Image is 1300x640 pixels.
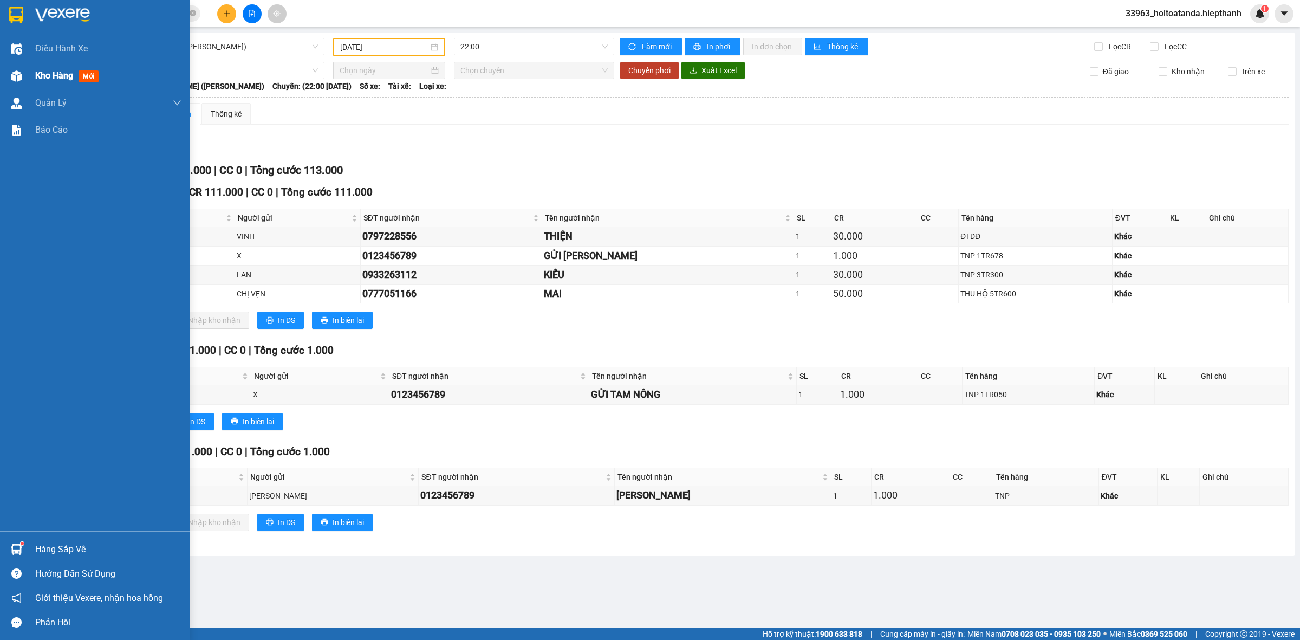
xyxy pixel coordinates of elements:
h2: TĐT1409250003 [6,77,93,95]
div: 1 [833,490,870,502]
span: Kho hàng [35,70,73,81]
button: downloadNhập kho nhận [167,312,249,329]
span: | [249,344,251,357]
div: 0123456789 [391,387,587,402]
span: Số xe: [360,80,380,92]
h2: VP Nhận: [PERSON_NAME] ([PERSON_NAME]) [57,77,262,180]
th: Tên hàng [959,209,1113,227]
button: printerIn biên lai [312,312,373,329]
span: Chuyến: (22:00 [DATE]) [272,80,352,92]
span: Người gửi [254,370,378,382]
span: 22:00 [460,38,608,55]
span: | [246,186,249,198]
span: Miền Nam [967,628,1101,640]
img: warehouse-icon [11,98,22,109]
td: 0123456789 [389,385,589,404]
th: Ghi chú [1200,468,1289,486]
td: GỬI TAM NÔNG [589,385,797,404]
span: Quản Lý [35,96,67,109]
span: | [870,628,872,640]
span: plus [223,10,231,17]
span: In DS [278,314,295,326]
span: | [219,344,222,357]
img: icon-new-feature [1255,9,1265,18]
div: 0777051166 [362,286,541,301]
span: CC 0 [219,164,242,177]
span: Giới thiệu Vexere, nhận hoa hồng [35,591,163,605]
span: Loại xe: [419,80,446,92]
sup: 1 [1261,5,1269,12]
td: 0777051166 [361,285,543,303]
span: bar-chart [814,43,823,51]
th: Tên hàng [993,468,1098,486]
img: warehouse-icon [11,544,22,555]
button: printerIn biên lai [222,413,283,430]
button: In đơn chọn [743,38,802,55]
div: Thống kê [211,108,242,120]
div: 1 [796,230,830,242]
span: In phơi [707,41,732,53]
span: Lọc CC [1160,41,1188,53]
span: CR 1.000 [170,445,212,458]
div: 0123456789 [362,248,541,263]
img: warehouse-icon [11,43,22,55]
td: THIỆN [542,227,794,246]
div: X [253,389,387,400]
th: ĐVT [1113,209,1167,227]
th: CR [831,209,918,227]
div: Khác [1114,230,1165,242]
div: Khác [1114,250,1165,262]
span: Tổng cước 111.000 [281,186,373,198]
th: SL [797,367,838,385]
div: 1 [796,269,830,281]
span: In DS [278,516,295,528]
span: question-circle [11,568,22,579]
div: 0933263112 [362,267,541,282]
th: CR [838,367,918,385]
div: TNP 1TR678 [960,250,1110,262]
button: printerIn DS [257,312,304,329]
th: CC [918,367,963,385]
div: TNP 1TR050 [964,389,1093,400]
button: syncLàm mới [620,38,682,55]
div: 30.000 [833,267,916,282]
span: Tài xế: [388,80,411,92]
span: SĐT người nhận [363,212,531,224]
span: notification [11,593,22,603]
div: Khác [1114,269,1165,281]
div: 1 [798,389,836,400]
td: 0123456789 [361,247,543,266]
div: [PERSON_NAME] [249,490,417,502]
b: Công Ty xe khách HIỆP THÀNH [34,9,124,74]
th: ĐVT [1099,468,1158,486]
span: printer [693,43,703,51]
span: 33963_hoitoatanda.hiepthanh [1117,7,1250,20]
button: downloadXuất Excel [681,62,745,79]
div: 50.000 [833,286,916,301]
button: bar-chartThống kê [805,38,868,55]
div: 1.000 [833,248,916,263]
th: KL [1167,209,1206,227]
span: Trên xe [1237,66,1269,77]
span: Lọc CR [1104,41,1133,53]
span: ⚪️ [1103,632,1107,636]
button: printerIn DS [257,514,304,531]
input: 13/09/2025 [340,41,428,53]
button: caret-down [1275,4,1293,23]
span: Điều hành xe [35,42,88,55]
span: | [245,445,248,458]
td: CHỊ CHÂU [615,486,831,505]
span: Miền Bắc [1109,628,1187,640]
img: solution-icon [11,125,22,136]
div: ĐTDĐ [960,230,1110,242]
span: message [11,617,22,628]
span: printer [321,518,328,527]
span: Làm mới [642,41,673,53]
span: Kho nhận [1167,66,1209,77]
strong: 1900 633 818 [816,630,862,638]
span: 1 [1263,5,1266,12]
div: Hàng sắp về [35,541,181,558]
button: plus [217,4,236,23]
span: file-add [248,10,256,17]
span: Đã giao [1098,66,1133,77]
